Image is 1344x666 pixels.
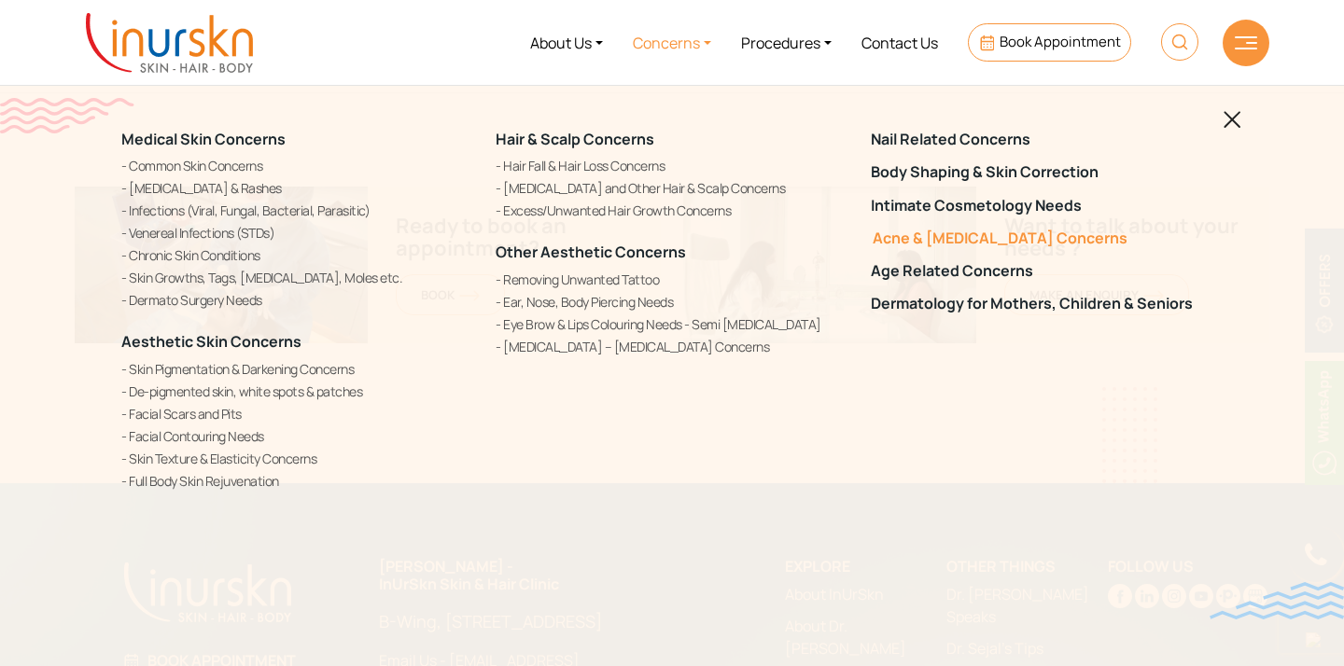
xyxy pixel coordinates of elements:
a: Chronic Skin Conditions [121,245,473,265]
a: Age Related Concerns [871,262,1223,280]
a: Skin Pigmentation & Darkening Concerns [121,358,473,378]
a: Intimate Cosmetology Needs [871,196,1223,214]
a: [MEDICAL_DATA] and Other Hair & Scalp Concerns [496,178,847,198]
a: Skin Growths, Tags, [MEDICAL_DATA], Moles etc. [121,268,473,287]
a: Ear, Nose, Body Piercing Needs [496,291,847,311]
img: HeaderSearch [1161,23,1198,61]
a: Facial Scars and Pits [121,403,473,423]
a: Eye Brow & Lips Colouring Needs - Semi [MEDICAL_DATA] [496,313,847,333]
a: Book Appointment [968,23,1131,62]
span: Book Appointment [1000,32,1121,51]
img: blackclosed [1224,111,1241,129]
a: Hair & Scalp Concerns [496,129,654,149]
a: De-pigmented skin, white spots & patches [121,381,473,400]
a: Procedures [726,7,847,77]
a: Dermato Surgery Needs [121,290,473,310]
a: Body Shaping & Skin Correction [871,163,1223,181]
a: Hair Fall & Hair Loss Concerns [496,156,847,175]
a: Facial Contouring Needs [121,425,473,445]
a: [MEDICAL_DATA] – [MEDICAL_DATA] Concerns [496,336,847,355]
a: Acne & [MEDICAL_DATA] Concerns [871,229,1223,247]
a: About Us [515,7,618,77]
a: Concerns [618,7,726,77]
a: Other Aesthetic Concerns [496,242,686,262]
a: Medical Skin Concerns [121,129,286,149]
a: Full Body Skin Rejuvenation [121,470,473,490]
a: Contact Us [847,7,953,77]
a: Aesthetic Skin Concerns [121,331,301,352]
a: Common Skin Concerns [121,156,473,175]
img: bluewave [1210,582,1344,619]
a: Excess/Unwanted Hair Growth Concerns [496,201,847,220]
a: Removing Unwanted Tattoo [496,269,847,288]
a: Dermatology for Mothers, Children & Seniors [871,295,1223,312]
img: hamLine.svg [1235,36,1257,49]
a: Infections (Viral, Fungal, Bacterial, Parasitic) [121,201,473,220]
img: inurskn-logo [86,13,253,73]
a: Nail Related Concerns [871,131,1223,148]
a: Skin Texture & Elasticity Concerns [121,448,473,467]
a: [MEDICAL_DATA] & Rashes [121,178,473,198]
a: Venereal Infections (STDs) [121,223,473,243]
